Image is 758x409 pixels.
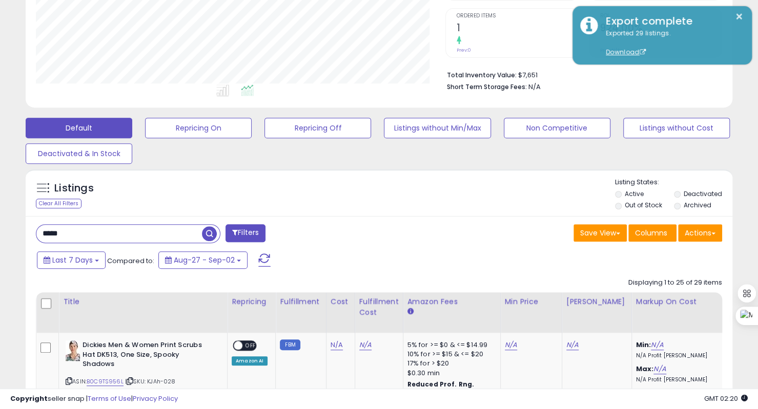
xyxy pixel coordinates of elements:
[36,199,81,208] div: Clear All Filters
[566,340,579,350] a: N/A
[636,352,721,359] p: N/A Profit [PERSON_NAME]
[628,278,722,288] div: Displaying 1 to 25 of 29 items
[457,13,578,19] span: Ordered Items
[636,364,654,374] b: Max:
[457,47,471,53] small: Prev: 0
[331,296,351,307] div: Cost
[87,377,124,386] a: B0C9TS956L
[125,377,176,385] span: | SKU: KJAh-028
[331,340,343,350] a: N/A
[704,394,748,403] span: 2025-09-10 02:20 GMT
[359,340,372,350] a: N/A
[52,255,93,265] span: Last 7 Days
[598,14,744,29] div: Export complete
[573,224,627,242] button: Save View
[264,118,371,138] button: Repricing Off
[226,224,265,242] button: Filters
[505,296,558,307] div: Min Price
[636,376,721,383] p: N/A Profit [PERSON_NAME]
[528,82,541,92] span: N/A
[504,118,610,138] button: Non Competitive
[631,292,729,333] th: The percentage added to the cost of goods (COGS) that forms the calculator for Min & Max prices.
[232,356,268,365] div: Amazon AI
[280,339,300,350] small: FBM
[407,369,493,378] div: $0.30 min
[636,296,725,307] div: Markup on Cost
[83,340,207,372] b: Dickies Men & Women Print Scrubs Hat DK513, One Size, Spooky Shadows
[54,181,94,196] h5: Listings
[635,228,667,238] span: Columns
[407,350,493,359] div: 10% for >= $15 & <= $20
[407,307,414,316] small: Amazon Fees.
[566,296,627,307] div: [PERSON_NAME]
[651,340,663,350] a: N/A
[505,340,517,350] a: N/A
[598,29,744,57] div: Exported 29 listings.
[407,296,496,307] div: Amazon Fees
[232,296,271,307] div: Repricing
[615,178,732,187] p: Listing States:
[684,201,711,209] label: Archived
[625,189,644,198] label: Active
[88,394,131,403] a: Terms of Use
[10,394,48,403] strong: Copyright
[447,82,527,91] b: Short Term Storage Fees:
[407,359,493,368] div: 17% for > $20
[10,394,178,404] div: seller snap | |
[359,296,399,318] div: Fulfillment Cost
[384,118,490,138] button: Listings without Min/Max
[457,22,578,36] h2: 1
[174,255,235,265] span: Aug-27 - Sep-02
[107,256,154,266] span: Compared to:
[37,251,106,269] button: Last 7 Days
[636,340,651,350] b: Min:
[653,364,666,374] a: N/A
[26,118,132,138] button: Default
[678,224,722,242] button: Actions
[625,201,662,209] label: Out of Stock
[63,296,223,307] div: Title
[407,340,493,350] div: 5% for >= $0 & <= $14.99
[26,143,132,164] button: Deactivated & In Stock
[447,71,517,79] b: Total Inventory Value:
[280,296,321,307] div: Fulfillment
[628,224,677,242] button: Columns
[242,341,259,350] span: OFF
[447,68,714,80] li: $7,651
[158,251,248,269] button: Aug-27 - Sep-02
[606,48,646,56] a: Download
[623,118,730,138] button: Listings without Cost
[735,10,743,23] button: ×
[133,394,178,403] a: Privacy Policy
[145,118,252,138] button: Repricing On
[684,189,722,198] label: Deactivated
[66,340,80,361] img: 41KiwrWIYFL._SL40_.jpg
